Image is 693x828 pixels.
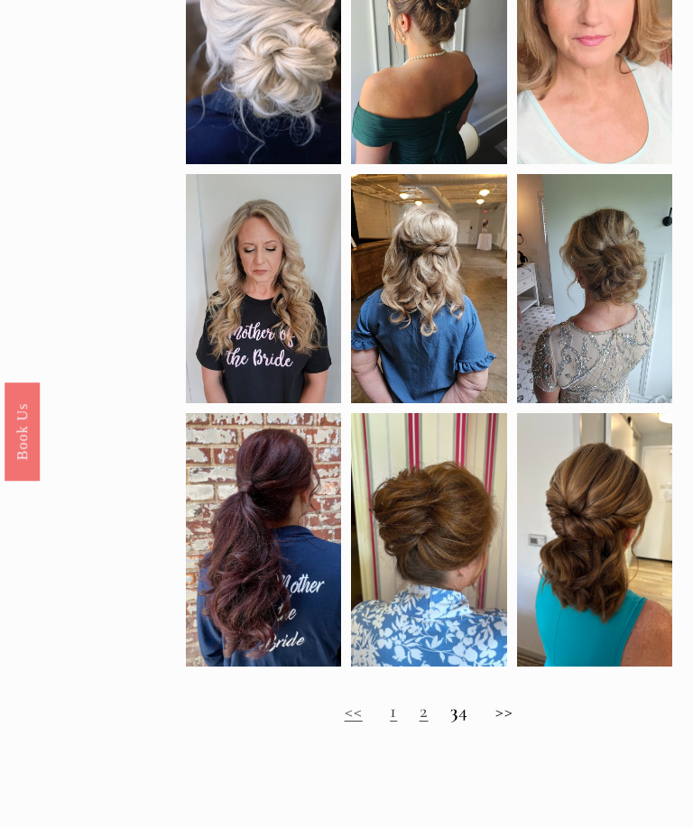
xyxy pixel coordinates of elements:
a: Book Us [5,382,40,481]
a: 1 [390,699,397,722]
strong: 3 [450,699,458,722]
h2: 4 >> [186,700,672,722]
a: 2 [420,699,429,722]
a: << [345,699,363,722]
